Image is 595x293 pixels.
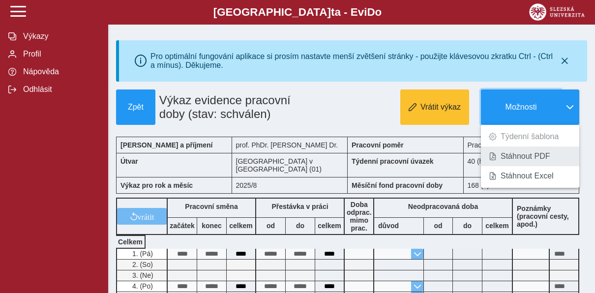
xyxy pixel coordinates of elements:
[116,89,155,125] button: Zpět
[256,222,285,230] b: od
[271,203,328,210] b: Přestávka v práci
[232,137,348,153] div: prof. PhDr. [PERSON_NAME] Dr.
[130,271,153,279] span: 3. (Ne)
[118,238,143,246] b: Celkem
[20,85,100,94] span: Odhlásit
[197,222,226,230] b: konec
[20,67,100,76] span: Nápověda
[424,222,452,230] b: od
[185,203,238,210] b: Pracovní směna
[420,103,461,112] span: Vrátit výkaz
[464,137,580,153] div: Pracovní smlouva
[130,250,153,258] span: 1. (Pá)
[168,222,197,230] b: začátek
[529,3,585,21] img: logo_web_su.png
[352,141,404,149] b: Pracovní poměr
[120,181,193,189] b: Výkaz pro rok a měsíc
[155,89,312,125] h1: Výkaz evidence pracovní doby (stav: schválen)
[352,157,434,165] b: Týdenní pracovní úvazek
[352,181,443,189] b: Měsíční fond pracovní doby
[20,50,100,59] span: Profil
[138,212,154,220] span: vrátit
[367,6,375,18] span: D
[130,282,153,290] span: 4. (Po)
[30,6,565,19] b: [GEOGRAPHIC_DATA] a - Evi
[378,222,399,230] b: důvod
[513,205,578,228] b: Poznámky (pracovní cesty, apod.)
[453,222,482,230] b: do
[331,6,334,18] span: t
[400,89,469,125] button: Vrátit výkaz
[464,177,580,194] div: 168 (h)
[120,103,151,112] span: Zpět
[227,222,255,230] b: celkem
[20,32,100,41] span: Výkazy
[120,141,212,149] b: [PERSON_NAME] a příjmení
[482,222,512,230] b: celkem
[501,172,554,180] span: Stáhnout Excel
[408,203,478,210] b: Neodpracovaná doba
[464,153,580,177] div: 40 (h)
[120,157,138,165] b: Útvar
[117,208,167,225] button: vrátit
[232,153,348,177] div: [GEOGRAPHIC_DATA] v [GEOGRAPHIC_DATA] (01)
[130,261,153,268] span: 2. (So)
[232,177,348,194] div: 2025/8
[481,89,561,125] button: Možnosti
[315,222,344,230] b: celkem
[347,201,372,232] b: Doba odprac. mimo prac.
[501,152,550,160] span: Stáhnout PDF
[375,6,382,18] span: o
[489,103,553,112] span: Možnosti
[150,52,558,70] div: Pro optimální fungování aplikace si prosím nastavte menší zvětšení stránky - použijte klávesovou ...
[286,222,315,230] b: do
